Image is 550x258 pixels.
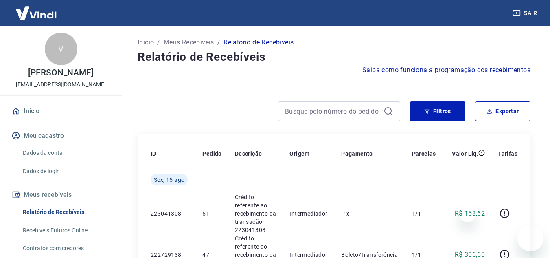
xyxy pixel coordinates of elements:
[10,102,112,120] a: Início
[16,80,106,89] p: [EMAIL_ADDRESS][DOMAIN_NAME]
[45,33,77,65] div: V
[138,49,530,65] h4: Relatório de Recebíveis
[410,101,465,121] button: Filtros
[154,176,184,184] span: Sex, 15 ago
[362,65,530,75] a: Saiba como funciona a programação dos recebimentos
[285,105,380,117] input: Busque pelo número do pedido
[224,37,294,47] p: Relatório de Recebíveis
[10,127,112,145] button: Meu cadastro
[498,150,517,158] p: Tarifas
[289,150,309,158] p: Origem
[164,37,214,47] a: Meus Recebíveis
[217,37,220,47] p: /
[459,206,475,222] iframe: Fechar mensagem
[20,145,112,161] a: Dados da conta
[20,204,112,221] a: Relatório de Recebíveis
[235,150,262,158] p: Descrição
[20,163,112,180] a: Dados de login
[20,222,112,239] a: Recebíveis Futuros Online
[517,225,543,251] iframe: Botão para abrir a janela de mensagens
[412,209,436,218] p: 1/1
[151,150,156,158] p: ID
[202,209,221,218] p: 51
[151,209,189,218] p: 223041308
[341,150,373,158] p: Pagamento
[511,6,540,21] button: Sair
[20,240,112,257] a: Contratos com credores
[452,150,478,158] p: Valor Líq.
[455,209,485,218] p: R$ 153,62
[289,209,328,218] p: Intermediador
[10,0,63,25] img: Vindi
[475,101,530,121] button: Exportar
[138,37,154,47] a: Início
[341,209,399,218] p: Pix
[235,193,277,234] p: Crédito referente ao recebimento da transação 223041308
[202,150,221,158] p: Pedido
[412,150,436,158] p: Parcelas
[10,186,112,204] button: Meus recebíveis
[28,68,93,77] p: [PERSON_NAME]
[157,37,160,47] p: /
